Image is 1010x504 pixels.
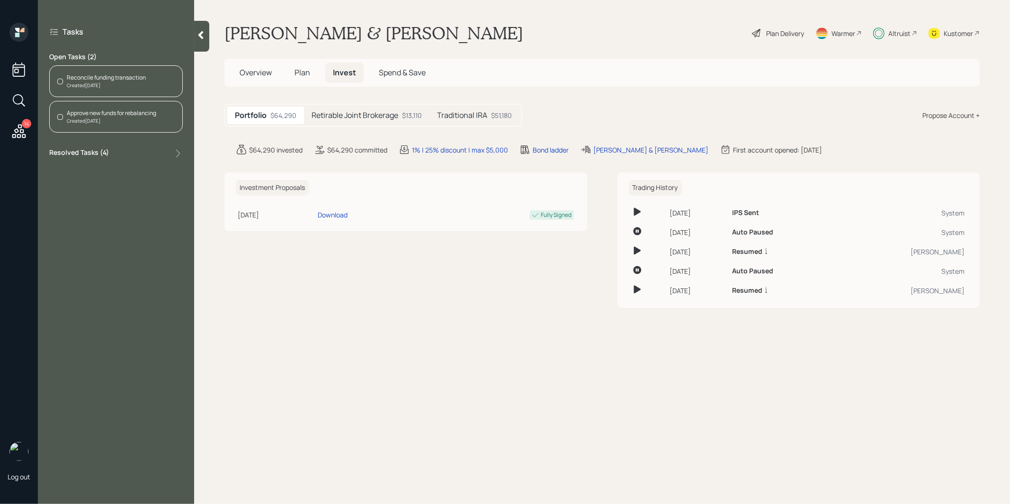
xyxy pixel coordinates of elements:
div: Created [DATE] [67,117,156,125]
div: 14 [22,119,31,128]
h6: Auto Paused [732,267,773,275]
div: System [838,266,965,276]
div: Altruist [888,28,911,38]
div: Log out [8,472,30,481]
div: Warmer [831,28,855,38]
h1: [PERSON_NAME] & [PERSON_NAME] [224,23,523,44]
h6: Resumed [732,248,762,256]
div: $13,110 [402,110,422,120]
div: Approve new funds for rebalancing [67,109,156,117]
div: [DATE] [670,227,725,237]
label: Resolved Tasks ( 4 ) [49,148,109,159]
div: [DATE] [670,208,725,218]
div: $51,180 [491,110,512,120]
h5: Retirable Joint Brokerage [312,111,398,120]
div: $64,290 committed [327,145,387,155]
div: [DATE] [670,266,725,276]
div: [DATE] [238,210,314,220]
div: Reconcile funding transaction [67,73,146,82]
div: $64,290 invested [249,145,303,155]
div: Plan Delivery [766,28,804,38]
span: Invest [333,67,356,78]
h5: Portfolio [235,111,267,120]
img: treva-nostdahl-headshot.png [9,442,28,461]
div: [PERSON_NAME] [838,247,965,257]
h5: Traditional IRA [437,111,487,120]
div: System [838,227,965,237]
h6: IPS Sent [732,209,759,217]
div: Fully Signed [541,211,572,219]
div: [PERSON_NAME] [838,286,965,296]
h6: Trading History [629,180,682,196]
h6: Investment Proposals [236,180,309,196]
span: Overview [240,67,272,78]
div: Propose Account + [922,110,980,120]
div: Bond ladder [533,145,569,155]
div: Download [318,210,348,220]
div: [PERSON_NAME] & [PERSON_NAME] [593,145,708,155]
div: $64,290 [270,110,296,120]
span: Plan [295,67,310,78]
h6: Resumed [732,287,762,295]
div: System [838,208,965,218]
div: Created [DATE] [67,82,146,89]
span: Spend & Save [379,67,426,78]
div: 1% | 25% discount | max $5,000 [412,145,508,155]
div: [DATE] [670,247,725,257]
div: [DATE] [670,286,725,296]
div: First account opened: [DATE] [733,145,822,155]
label: Open Tasks ( 2 ) [49,52,183,62]
label: Tasks [63,27,83,37]
h6: Auto Paused [732,228,773,236]
div: Kustomer [944,28,973,38]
